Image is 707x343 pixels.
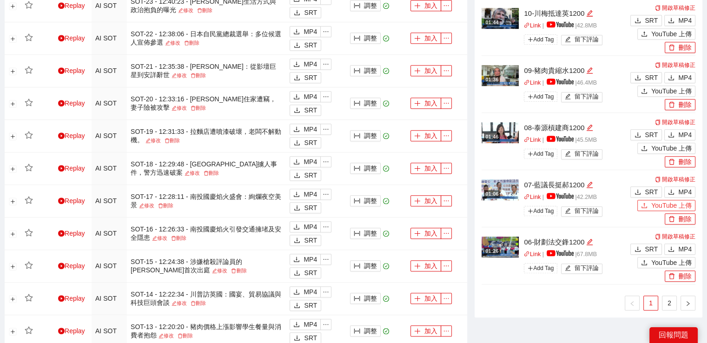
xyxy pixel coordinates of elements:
[441,165,451,171] span: ellipsis
[524,194,541,200] a: linkLink
[191,106,196,111] span: delete
[637,28,695,40] button: uploadYouTube 上傳
[321,191,331,198] span: ellipsis
[645,244,658,254] span: SRT
[651,200,692,211] span: YouTube 上傳
[320,156,331,167] button: ellipsis
[290,124,321,135] button: downloadMP4
[172,106,177,111] span: edit
[58,34,85,42] a: Replay
[350,195,381,206] button: column-width調整
[185,171,190,176] span: edit
[293,191,300,198] span: download
[441,33,452,44] button: ellipsis
[637,200,695,211] button: uploadYouTube 上傳
[664,186,695,198] button: downloadMP4
[637,143,695,154] button: uploadYouTube 上傳
[354,198,360,205] span: column-width
[294,237,300,244] span: download
[293,289,300,296] span: download
[290,254,321,265] button: downloadMP4
[294,107,300,114] span: download
[320,189,331,200] button: ellipsis
[58,100,65,106] span: play-circle
[294,74,300,82] span: download
[482,8,519,29] img: 664bc359-ea7b-4128-aaf3-66158d1ff6e1.jpg
[183,170,202,176] a: 修改
[320,221,331,232] button: ellipsis
[410,293,441,304] button: plus加入
[441,132,451,139] span: ellipsis
[321,28,331,35] span: ellipsis
[441,263,451,269] span: ellipsis
[320,26,331,37] button: ellipsis
[290,202,321,213] button: downloadSRT
[547,21,574,27] img: yt_logo_rgb_light.a676ea31.png
[547,193,574,199] img: yt_logo_rgb_light.a676ea31.png
[441,65,452,76] button: ellipsis
[655,62,695,68] a: 開啟草稿修正
[641,31,648,38] span: upload
[229,268,248,273] a: 刪除
[304,203,317,213] span: SRT
[668,246,674,253] span: download
[441,293,452,304] button: ellipsis
[586,65,593,76] div: 編輯
[163,138,182,143] a: 刪除
[58,132,65,139] span: play-circle
[320,124,331,135] button: ellipsis
[547,250,574,256] img: yt_logo_rgb_light.a676ea31.png
[586,238,593,245] span: edit
[482,65,519,86] img: af32336e-6331-4487-af90-d17851dcc333.jpg
[524,194,530,200] span: link
[354,67,360,75] span: column-width
[9,165,17,173] button: 展開行
[212,268,217,273] span: edit
[354,2,360,10] span: column-width
[202,170,221,176] a: 刪除
[58,67,85,74] a: Replay
[294,9,300,17] span: download
[524,137,530,143] span: link
[441,130,452,141] button: ellipsis
[586,124,593,131] span: edit
[655,177,661,182] span: copy
[152,236,157,241] span: edit
[290,189,321,200] button: downloadMP4
[665,156,695,167] button: delete刪除
[321,93,331,100] span: ellipsis
[170,73,189,78] a: 修改
[58,197,85,204] a: Replay
[645,187,658,197] span: SRT
[304,73,317,83] span: SRT
[678,130,692,140] span: MP4
[290,156,321,167] button: downloadMP4
[668,216,675,223] span: delete
[290,267,321,278] button: downloadSRT
[561,149,602,159] button: edit留下評論
[655,119,695,125] a: 開啟草稿修正
[290,137,321,148] button: downloadSRT
[678,15,692,26] span: MP4
[304,268,317,278] span: SRT
[668,273,675,280] span: delete
[58,35,65,41] span: play-circle
[320,59,331,70] button: ellipsis
[524,22,541,29] a: linkLink
[441,100,451,106] span: ellipsis
[637,86,695,97] button: uploadYouTube 上傳
[321,256,331,263] span: ellipsis
[630,15,662,26] button: downloadSRT
[304,235,317,245] span: SRT
[210,268,229,273] a: 修改
[321,126,331,132] span: ellipsis
[320,286,331,297] button: ellipsis
[304,124,317,134] span: MP4
[441,260,452,271] button: ellipsis
[410,228,441,239] button: plus加入
[630,186,662,198] button: downloadSRT
[441,228,452,239] button: ellipsis
[524,22,530,28] span: link
[641,145,648,152] span: upload
[304,40,317,50] span: SRT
